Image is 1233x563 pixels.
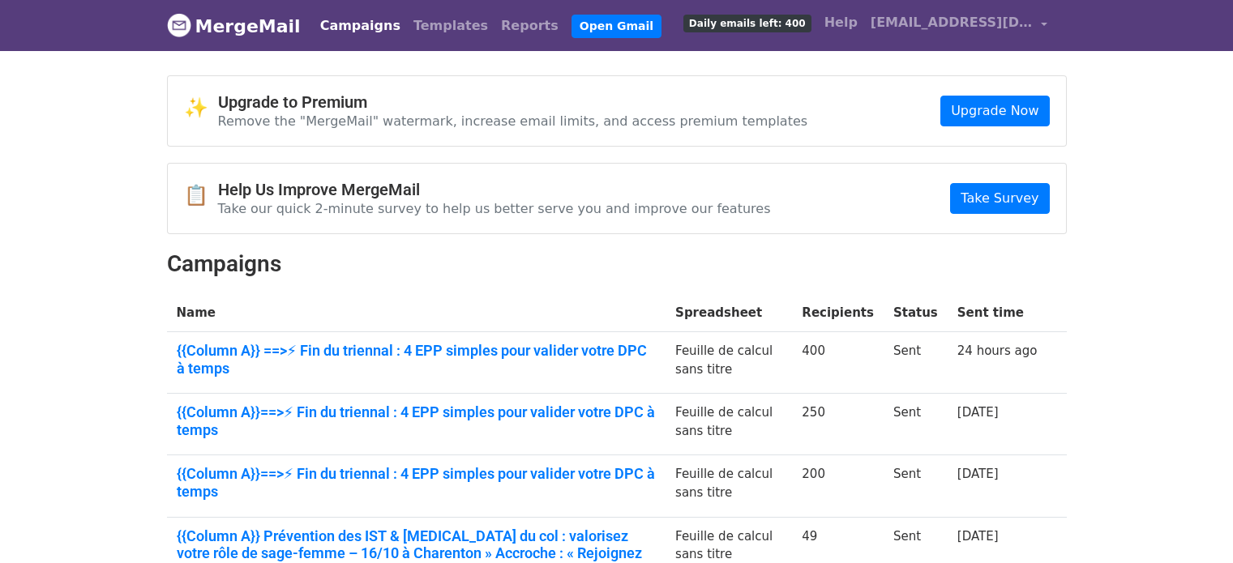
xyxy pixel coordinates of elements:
td: Feuille de calcul sans titre [666,332,792,394]
a: Take Survey [950,183,1049,214]
a: Upgrade Now [940,96,1049,126]
a: Campaigns [314,10,407,42]
h4: Help Us Improve MergeMail [218,180,771,199]
a: {{Column A}}==>⚡ Fin du triennal : 4 EPP simples pour valider votre DPC à temps [177,403,657,438]
td: Sent [884,332,948,394]
th: Name [167,294,666,332]
h4: Upgrade to Premium [218,92,808,112]
td: Sent [884,394,948,455]
span: 📋 [184,184,218,207]
td: 200 [792,455,884,517]
td: 400 [792,332,884,394]
td: Sent [884,455,948,517]
a: [DATE] [957,529,999,544]
img: MergeMail logo [167,13,191,37]
td: Feuille de calcul sans titre [666,455,792,517]
a: Daily emails left: 400 [677,6,818,39]
p: Remove the "MergeMail" watermark, increase email limits, and access premium templates [218,113,808,130]
th: Sent time [948,294,1047,332]
th: Recipients [792,294,884,332]
p: Take our quick 2-minute survey to help us better serve you and improve our features [218,200,771,217]
th: Spreadsheet [666,294,792,332]
a: Help [818,6,864,39]
a: [DATE] [957,467,999,481]
a: [EMAIL_ADDRESS][DOMAIN_NAME] [864,6,1054,45]
th: Status [884,294,948,332]
span: [EMAIL_ADDRESS][DOMAIN_NAME] [871,13,1033,32]
h2: Campaigns [167,250,1067,278]
a: MergeMail [167,9,301,43]
a: {{Column A}} ==>⚡ Fin du triennal : 4 EPP simples pour valider votre DPC à temps [177,342,657,377]
td: Feuille de calcul sans titre [666,394,792,455]
span: Daily emails left: 400 [683,15,811,32]
a: Templates [407,10,494,42]
a: {{Column A}}==>⚡ Fin du triennal : 4 EPP simples pour valider votre DPC à temps [177,465,657,500]
a: Open Gmail [572,15,661,38]
a: Reports [494,10,565,42]
a: [DATE] [957,405,999,420]
td: 250 [792,394,884,455]
span: ✨ [184,96,218,120]
a: 24 hours ago [957,343,1038,358]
